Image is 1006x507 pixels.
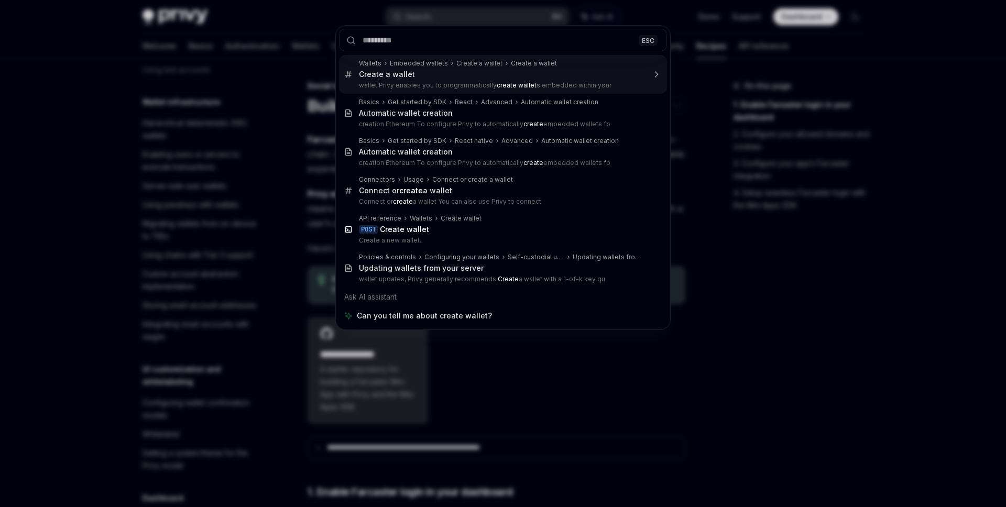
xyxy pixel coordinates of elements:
[399,186,423,195] b: create
[456,59,502,68] div: Create a wallet
[359,159,645,167] p: creation Ethereum To configure Privy to automatically embedded wallets fo
[359,253,416,261] div: Policies & controls
[501,137,533,145] div: Advanced
[403,175,424,184] div: Usage
[390,59,448,68] div: Embedded wallets
[573,253,645,261] div: Updating wallets from your server
[359,225,378,234] div: POST
[359,197,645,206] p: Connect or a wallet You can also use Privy to connect
[455,98,473,106] div: React
[359,236,645,245] p: Create a new wallet.
[393,197,413,205] b: create
[359,70,415,79] div: Create a wallet
[388,137,446,145] div: Get started by SDK
[498,275,519,283] b: Create
[424,253,499,261] div: Configuring your wallets
[357,311,492,321] span: Can you tell me about create wallet?
[359,263,484,273] div: Updating wallets from your server
[339,288,667,306] div: Ask AI assistant
[511,59,557,68] div: Create a wallet
[359,120,645,128] p: creation Ethereum To configure Privy to automatically embedded wallets fo
[359,275,645,283] p: wallet updates, Privy generally recommends: a wallet with a 1-of-k key qu
[359,59,381,68] div: Wallets
[359,98,379,106] div: Basics
[359,137,379,145] div: Basics
[441,214,482,223] div: Create wallet
[639,35,658,46] div: ESC
[410,214,432,223] div: Wallets
[481,98,512,106] div: Advanced
[388,98,446,106] div: Get started by SDK
[359,108,453,118] div: Automatic wallet creation
[541,137,619,145] div: Automatic wallet creation
[432,175,513,184] div: Connect or create a wallet
[359,186,452,195] div: Connect or a wallet
[359,81,645,90] p: wallet Privy enables you to programmatically s embedded within your
[455,137,493,145] div: React native
[523,159,543,167] b: create
[523,120,543,128] b: create
[508,253,564,261] div: Self-custodial user wallets
[359,214,401,223] div: API reference
[359,175,395,184] div: Connectors
[380,225,429,234] b: Create wallet
[521,98,598,106] div: Automatic wallet creation
[359,147,453,157] div: Automatic wallet creation
[497,81,537,89] b: create wallet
